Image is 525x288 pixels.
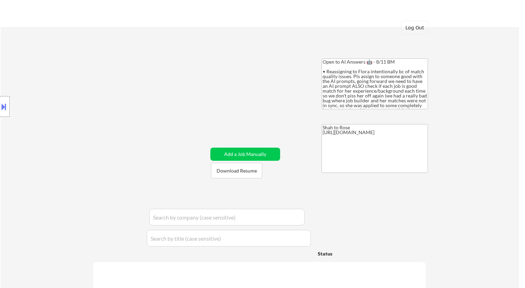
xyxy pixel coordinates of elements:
input: Search by company (case sensitive) [149,209,305,225]
div: Status [318,247,377,260]
button: Log Out [401,21,429,35]
input: Search by title (case sensitive) [147,230,311,247]
button: Download Resume [211,163,262,178]
button: Add a Job Manually [210,148,280,161]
